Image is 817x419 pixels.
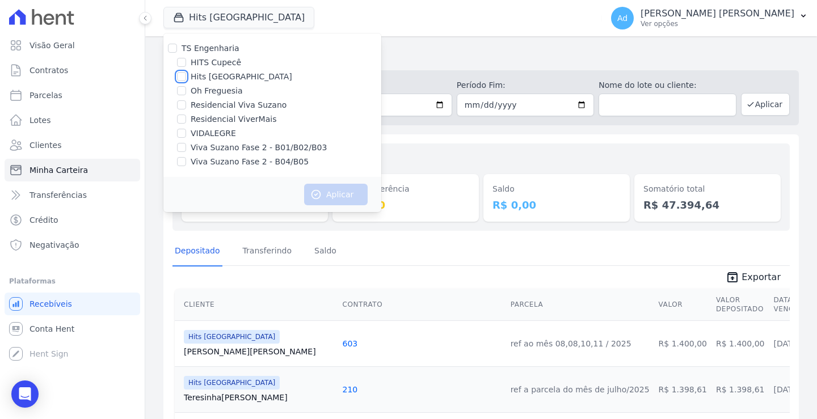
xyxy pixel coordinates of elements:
a: Lotes [5,109,140,132]
span: Clientes [30,139,61,151]
label: Período Inicío: [314,79,452,91]
th: Contrato [338,289,506,321]
p: [PERSON_NAME] [PERSON_NAME] [641,8,794,19]
th: Valor Depositado [711,289,769,321]
span: Hits [GEOGRAPHIC_DATA] [184,330,280,344]
span: Negativação [30,239,79,251]
label: HITS Cupecê [191,57,241,69]
span: Lotes [30,115,51,126]
a: Depositado [172,237,222,266]
a: Contratos [5,59,140,82]
span: Contratos [30,65,68,76]
td: R$ 1.398,61 [711,366,769,412]
th: Parcela [506,289,654,321]
a: Conta Hent [5,318,140,340]
a: Clientes [5,134,140,156]
div: Open Intercom Messenger [11,380,39,408]
label: Hits [GEOGRAPHIC_DATA] [191,71,292,83]
span: Hits [GEOGRAPHIC_DATA] [184,376,280,390]
span: Visão Geral [30,40,75,51]
dd: R$ 0,00 [492,197,621,213]
p: Ver opções [641,19,794,28]
label: Viva Suzano Fase 2 - B04/B05 [191,156,309,168]
label: Nome do lote ou cliente: [599,79,736,91]
label: VIDALEGRE [191,128,236,139]
a: Transferindo [241,237,294,266]
label: Oh Freguesia [191,85,243,97]
dt: Saldo [492,183,621,195]
th: Cliente [175,289,338,321]
td: R$ 1.400,00 [654,320,711,366]
dt: Em transferência [342,183,470,195]
a: [PERSON_NAME][PERSON_NAME] [184,346,333,357]
span: Exportar [742,270,781,284]
dt: Somatório total [643,183,772,195]
button: Aplicar [304,184,368,205]
dd: R$ 0,00 [342,197,470,213]
td: R$ 1.400,00 [711,320,769,366]
h2: Minha Carteira [163,45,799,66]
a: ref ao mês 08,08,10,11 / 2025 [511,339,631,348]
a: Transferências [5,184,140,206]
i: unarchive [726,270,739,284]
label: Período Fim: [457,79,594,91]
span: Conta Hent [30,323,74,335]
a: unarchive Exportar [717,270,790,286]
th: Valor [654,289,711,321]
a: Visão Geral [5,34,140,57]
a: Teresinha[PERSON_NAME] [184,392,333,403]
a: ref a parcela do mês de julho/2025 [511,385,650,394]
label: Residencial ViverMais [191,113,276,125]
div: Plataformas [9,274,136,288]
span: Ad [617,14,628,22]
button: Hits [GEOGRAPHIC_DATA] [163,7,314,28]
button: Ad [PERSON_NAME] [PERSON_NAME] Ver opções [602,2,817,34]
a: Saldo [312,237,339,266]
span: Parcelas [30,90,62,101]
td: R$ 1.398,61 [654,366,711,412]
span: Crédito [30,214,58,226]
button: Aplicar [741,93,790,116]
a: [DATE] [773,385,800,394]
a: Crédito [5,209,140,231]
a: Minha Carteira [5,159,140,181]
span: Recebíveis [30,298,72,310]
span: Transferências [30,189,87,201]
a: 210 [342,385,357,394]
label: Viva Suzano Fase 2 - B01/B02/B03 [191,142,327,154]
label: TS Engenharia [182,44,239,53]
a: Parcelas [5,84,140,107]
label: Residencial Viva Suzano [191,99,287,111]
a: Recebíveis [5,293,140,315]
span: Minha Carteira [30,164,88,176]
a: 603 [342,339,357,348]
a: [DATE] [773,339,800,348]
dd: R$ 47.394,64 [643,197,772,213]
a: Negativação [5,234,140,256]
